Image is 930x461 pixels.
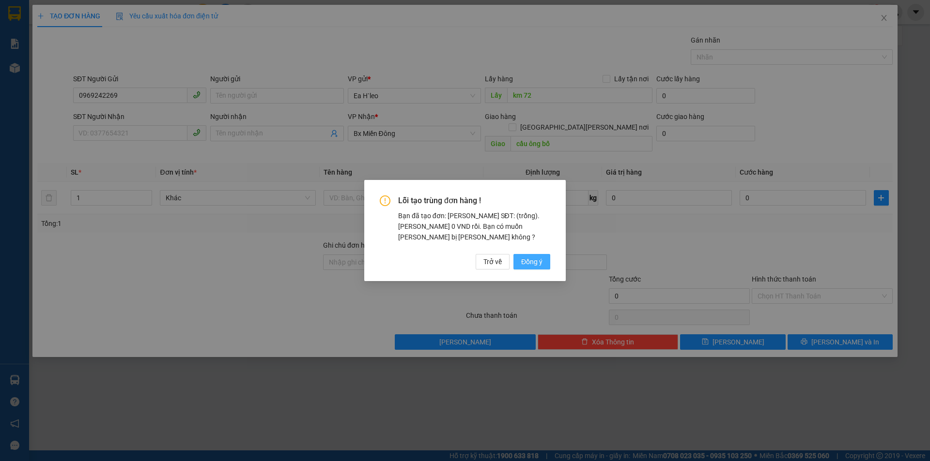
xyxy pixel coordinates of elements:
[513,254,550,269] button: Đồng ý
[398,195,550,206] span: Lỗi tạo trùng đơn hàng !
[476,254,510,269] button: Trở về
[380,195,390,206] span: exclamation-circle
[398,210,550,242] div: Bạn đã tạo đơn: [PERSON_NAME] SĐT: (trống). [PERSON_NAME] 0 VND rồi. Bạn có muốn [PERSON_NAME] bị...
[521,256,542,267] span: Đồng ý
[483,256,502,267] span: Trở về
